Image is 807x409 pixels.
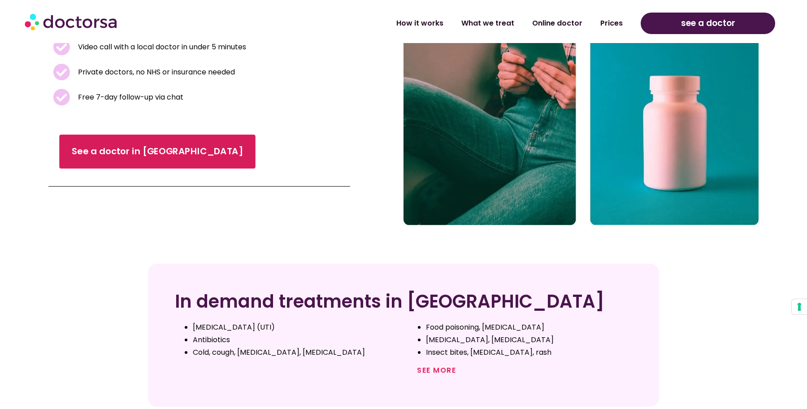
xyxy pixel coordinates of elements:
li: [MEDICAL_DATA] (UTI) [193,321,399,334]
a: Online doctor [523,13,591,34]
h2: In demand treatments in [GEOGRAPHIC_DATA] [175,291,632,312]
a: Prices [591,13,632,34]
button: Your consent preferences for tracking technologies [792,299,807,314]
a: How it works [387,13,452,34]
span: Free 7-day follow-up via chat [76,91,183,104]
li: Insect bites, [MEDICAL_DATA], rash [426,346,632,359]
span: Video call with a local doctor in under 5 minutes [76,41,246,53]
li: Food poisoning, [MEDICAL_DATA] [426,321,632,334]
li: Antibiotics [193,334,399,346]
nav: Menu [209,13,632,34]
a: See more [417,365,456,375]
li: Cold, cough, [MEDICAL_DATA], [MEDICAL_DATA] [193,346,399,359]
span: Private doctors, no NHS or insurance needed [76,66,235,78]
li: [MEDICAL_DATA], [MEDICAL_DATA] [426,334,632,346]
a: see a doctor [641,13,775,34]
a: What we treat [452,13,523,34]
a: See a doctor in [GEOGRAPHIC_DATA] [59,135,255,169]
span: see a doctor [681,16,735,30]
span: See a doctor in [GEOGRAPHIC_DATA] [72,145,243,158]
